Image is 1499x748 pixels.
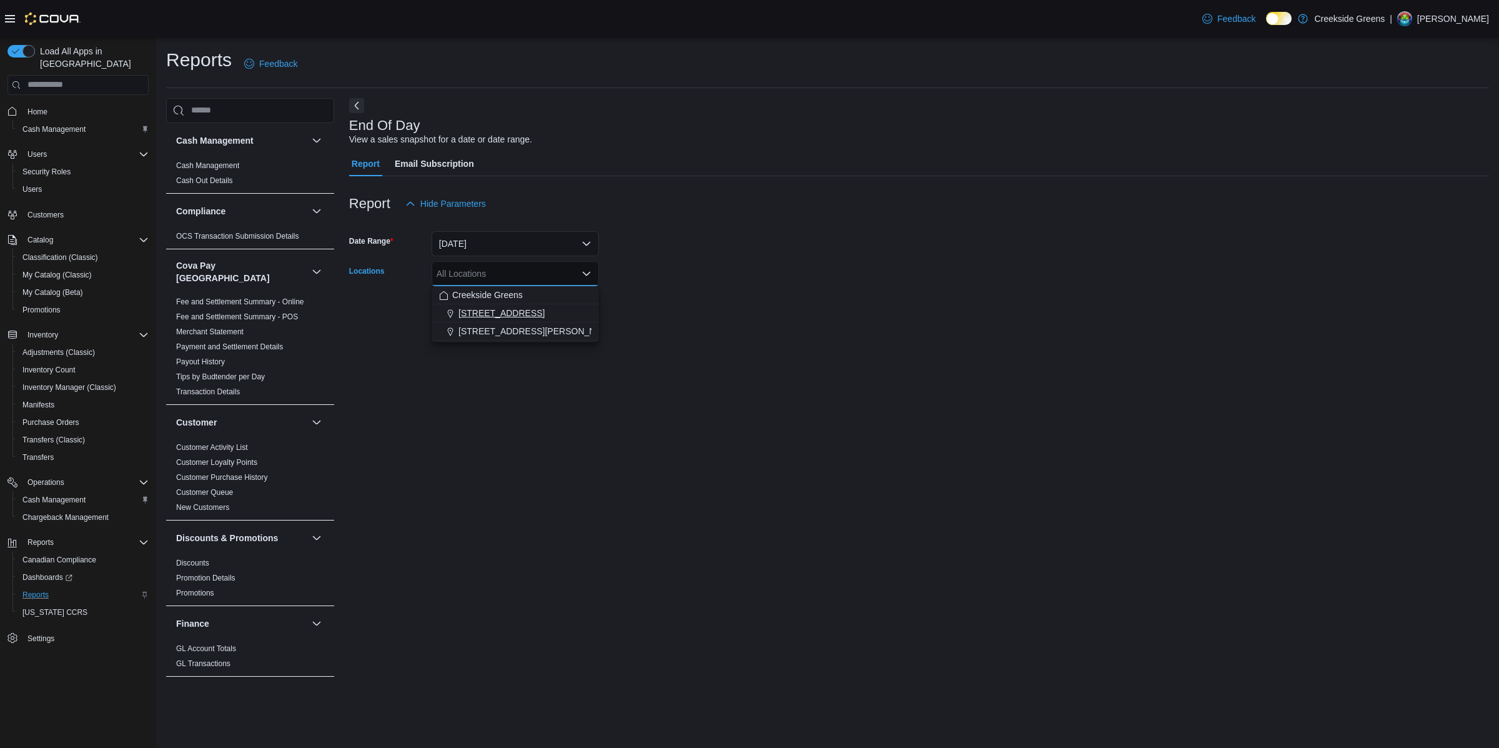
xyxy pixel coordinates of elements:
button: [DATE] [432,231,599,256]
button: [STREET_ADDRESS][PERSON_NAME] [432,322,599,341]
span: Promotions [17,302,149,317]
span: Feedback [1217,12,1255,25]
a: Customer Purchase History [176,473,268,482]
button: Customers [2,206,154,224]
button: Purchase Orders [12,414,154,431]
button: Adjustments (Classic) [12,344,154,361]
span: Security Roles [17,164,149,179]
span: Adjustments (Classic) [22,347,95,357]
a: Cash Management [176,161,239,170]
button: Inventory [2,326,154,344]
div: Customer [166,440,334,520]
button: Operations [22,475,69,490]
button: Manifests [12,396,154,414]
span: Home [22,104,149,119]
a: Customer Queue [176,488,233,497]
a: OCS Transaction Submission Details [176,232,299,241]
span: Inventory Manager (Classic) [22,382,116,392]
h3: Discounts & Promotions [176,532,278,544]
div: Compliance [166,229,334,249]
a: Fee and Settlement Summary - Online [176,297,304,306]
a: Discounts [176,559,209,567]
a: Cash Out Details [176,176,233,185]
span: Users [22,184,42,194]
span: Transfers [22,452,54,462]
span: GL Account Totals [176,644,236,654]
a: Customer Loyalty Points [176,458,257,467]
button: Catalog [22,232,58,247]
span: Inventory [22,327,149,342]
span: Cash Management [176,161,239,171]
label: Locations [349,266,385,276]
span: My Catalog (Classic) [17,267,149,282]
span: Merchant Statement [176,327,244,337]
span: Catalog [27,235,53,245]
span: Settings [27,634,54,644]
button: [STREET_ADDRESS] [432,304,599,322]
button: [US_STATE] CCRS [12,604,154,621]
p: | [1390,11,1392,26]
button: Creekside Greens [432,286,599,304]
button: Compliance [309,204,324,219]
button: Inventory [22,327,63,342]
a: Payment and Settlement Details [176,342,283,351]
span: Transfers (Classic) [17,432,149,447]
span: Fee and Settlement Summary - POS [176,312,298,322]
button: Reports [12,586,154,604]
a: New Customers [176,503,229,512]
button: Cova Pay [GEOGRAPHIC_DATA] [309,264,324,279]
span: Cash Management [17,122,149,137]
span: Transaction Details [176,387,240,397]
a: Customer Activity List [176,443,248,452]
span: Security Roles [22,167,71,177]
a: Payout History [176,357,225,366]
a: Cash Management [17,492,91,507]
a: Promotion Details [176,574,235,582]
a: GL Account Totals [176,644,236,653]
span: Promotions [176,588,214,598]
span: Payout History [176,357,225,367]
a: Reports [17,587,54,602]
div: Discounts & Promotions [166,556,334,606]
span: Customer Activity List [176,442,248,452]
span: Manifests [17,397,149,412]
span: Inventory Manager (Classic) [17,380,149,395]
span: Canadian Compliance [22,555,96,565]
span: Washington CCRS [17,605,149,620]
button: Next [349,98,364,113]
span: Manifests [22,400,54,410]
button: Reports [22,535,59,550]
p: [PERSON_NAME] [1417,11,1489,26]
button: Discounts & Promotions [309,531,324,546]
span: Settings [22,630,149,646]
span: Dashboards [22,572,72,582]
a: My Catalog (Classic) [17,267,97,282]
span: Reports [27,537,54,547]
a: Cash Management [17,122,91,137]
span: Purchase Orders [17,415,149,430]
span: Customers [22,207,149,222]
span: Load All Apps in [GEOGRAPHIC_DATA] [35,45,149,70]
button: Finance [309,616,324,631]
a: Transfers (Classic) [17,432,90,447]
a: Transaction Details [176,387,240,396]
a: Tips by Budtender per Day [176,372,265,381]
span: Transfers (Classic) [22,435,85,445]
div: Finance [166,641,334,676]
span: Inventory Count [17,362,149,377]
span: Email Subscription [395,151,474,176]
span: Users [27,149,47,159]
span: Adjustments (Classic) [17,345,149,360]
button: Home [2,102,154,121]
span: Report [352,151,380,176]
span: My Catalog (Classic) [22,270,92,280]
span: Cash Management [17,492,149,507]
span: Classification (Classic) [17,250,149,265]
span: Customer Loyalty Points [176,457,257,467]
span: Creekside Greens [452,289,523,301]
label: Date Range [349,236,393,246]
span: Chargeback Management [22,512,109,522]
button: Transfers [12,449,154,466]
h3: Customer [176,416,217,429]
a: Home [22,104,52,119]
